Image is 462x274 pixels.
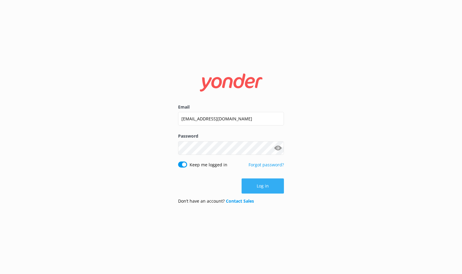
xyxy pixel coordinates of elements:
[242,178,284,194] button: Log in
[226,198,254,204] a: Contact Sales
[190,161,227,168] label: Keep me logged in
[249,162,284,168] a: Forgot password?
[272,142,284,154] button: Show password
[178,133,284,139] label: Password
[178,198,254,204] p: Don’t have an account?
[178,112,284,126] input: user@emailaddress.com
[178,104,284,110] label: Email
